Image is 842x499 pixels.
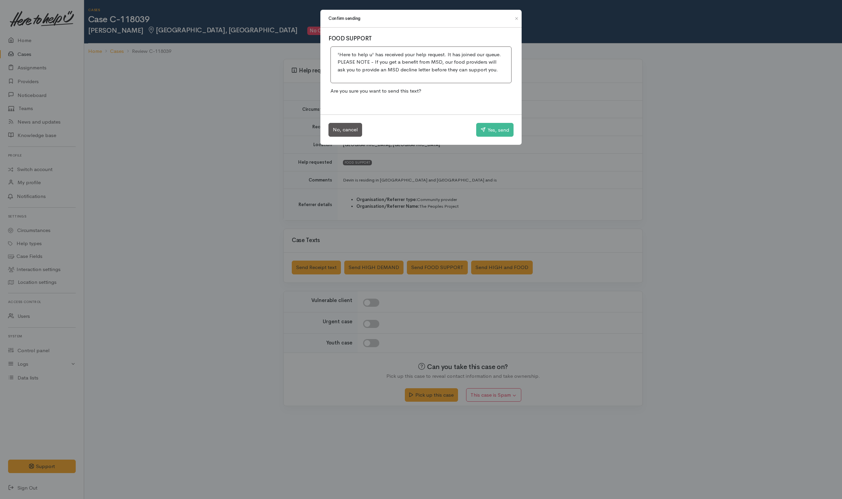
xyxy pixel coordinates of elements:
[328,123,362,137] button: No, cancel
[476,123,514,137] button: Yes, send
[328,15,360,22] h1: Confirm sending
[328,85,514,97] p: Are you sure you want to send this text?
[328,36,514,42] h3: FOOD SUPPORT
[338,51,504,74] p: 'Here to help u' has received your help request. It has joined our queue. PLEASE NOTE - If you ge...
[511,14,522,23] button: Close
